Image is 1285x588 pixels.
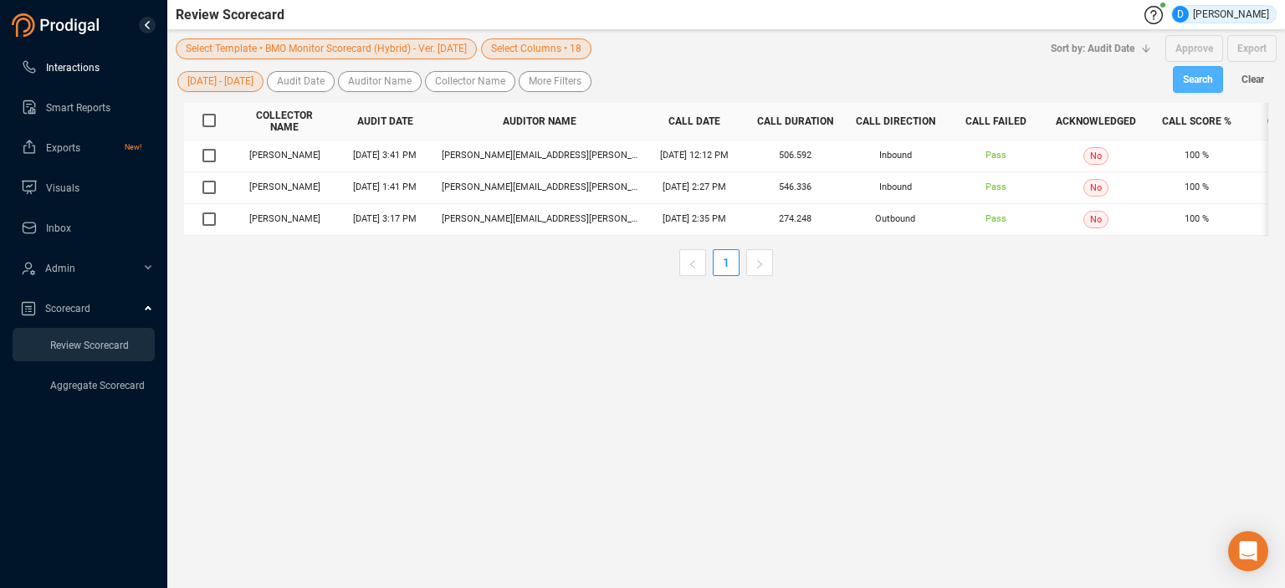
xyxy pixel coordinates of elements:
[176,38,477,59] button: Select Template • BMO Monitor Scorecard (Hybrid) - Ver. [DATE]
[1046,103,1146,141] th: Acknowledged
[491,38,581,59] span: Select Columns • 18
[1183,66,1213,93] span: Search
[1228,531,1268,571] div: Open Intercom Messenger
[986,213,1006,224] span: Pass
[46,182,79,194] span: Visuals
[234,103,335,141] th: Collector Name
[125,130,141,164] span: New!
[529,71,581,92] span: More Filters
[1185,213,1209,224] span: 100 %
[21,50,141,84] a: Interactions
[1041,35,1161,62] button: Sort by: Audit Date
[875,213,915,224] span: Outbound
[986,182,1006,192] span: Pass
[267,71,335,92] button: Audit Date
[50,378,145,391] a: Aggregate Scorecard
[442,182,731,192] span: [PERSON_NAME][EMAIL_ADDRESS][PERSON_NAME][DOMAIN_NAME]
[442,150,731,161] span: [PERSON_NAME][EMAIL_ADDRESS][PERSON_NAME][DOMAIN_NAME]
[1173,66,1223,93] button: Search
[249,213,320,224] span: [PERSON_NAME]
[177,71,264,92] button: [DATE] - [DATE]
[1090,212,1102,228] span: No
[21,171,141,204] a: Visuals
[779,182,811,192] span: 546.336
[435,71,505,92] span: Collector Name
[879,182,912,192] span: Inbound
[176,5,284,25] span: Review Scorecard
[277,71,325,92] span: Audit Date
[1146,103,1247,141] th: Call Score %
[845,103,945,141] th: Call Direction
[442,213,731,224] span: [PERSON_NAME][EMAIL_ADDRESS][PERSON_NAME][DOMAIN_NAME]
[13,211,155,244] li: Inbox
[186,38,467,59] span: Select Template • BMO Monitor Scorecard (Hybrid) - Ver. [DATE]
[1241,66,1264,93] span: Clear
[519,71,591,92] button: More Filters
[12,13,104,37] img: prodigal-logo
[679,249,706,276] li: Previous Page
[13,130,155,164] li: Exports
[1172,6,1269,23] div: [PERSON_NAME]
[481,38,591,59] button: Select Columns • 18
[1165,35,1223,62] button: Approve
[187,71,253,92] span: [DATE] - [DATE]
[1090,180,1102,196] span: No
[335,103,435,141] th: Audit Date
[45,303,90,314] span: Scorecard
[779,150,811,161] span: 506.592
[21,90,141,124] a: Smart Reports
[13,90,155,124] li: Smart Reports
[46,102,110,114] span: Smart Reports
[779,213,811,224] span: 274.248
[50,338,129,351] a: Review Scorecard
[249,150,320,161] span: [PERSON_NAME]
[348,71,412,92] span: Auditor Name
[746,249,773,276] li: Next Page
[21,130,141,164] a: ExportsNew!
[945,103,1046,141] th: Call Failed
[1090,148,1102,164] span: No
[1227,35,1277,62] button: Export
[1227,66,1277,93] button: Clear
[663,213,726,224] span: [DATE] 2:35 PM
[663,182,726,192] span: [DATE] 2:27 PM
[353,150,417,161] span: [DATE] 3:41 PM
[21,211,141,244] a: Inbox
[425,71,515,92] button: Collector Name
[13,171,155,204] li: Visuals
[353,182,417,192] span: [DATE] 1:41 PM
[46,142,80,154] span: Exports
[755,259,765,269] span: right
[713,249,740,276] li: 1
[13,50,155,84] li: Interactions
[714,250,739,275] a: 1
[679,249,706,276] button: left
[338,71,422,92] button: Auditor Name
[435,103,644,141] th: Auditor Name
[353,213,417,224] span: [DATE] 3:17 PM
[879,150,912,161] span: Inbound
[746,249,773,276] button: right
[644,103,745,141] th: Call Date
[1185,150,1209,161] span: 100 %
[688,259,698,269] span: left
[45,263,75,274] span: Admin
[249,182,320,192] span: [PERSON_NAME]
[745,103,845,141] th: Call Duration
[1177,6,1184,23] span: D
[1051,35,1134,62] span: Sort by: Audit Date
[1185,182,1209,192] span: 100 %
[986,150,1006,161] span: Pass
[660,150,729,161] span: [DATE] 12:12 PM
[46,222,71,234] span: Inbox
[46,62,100,74] span: Interactions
